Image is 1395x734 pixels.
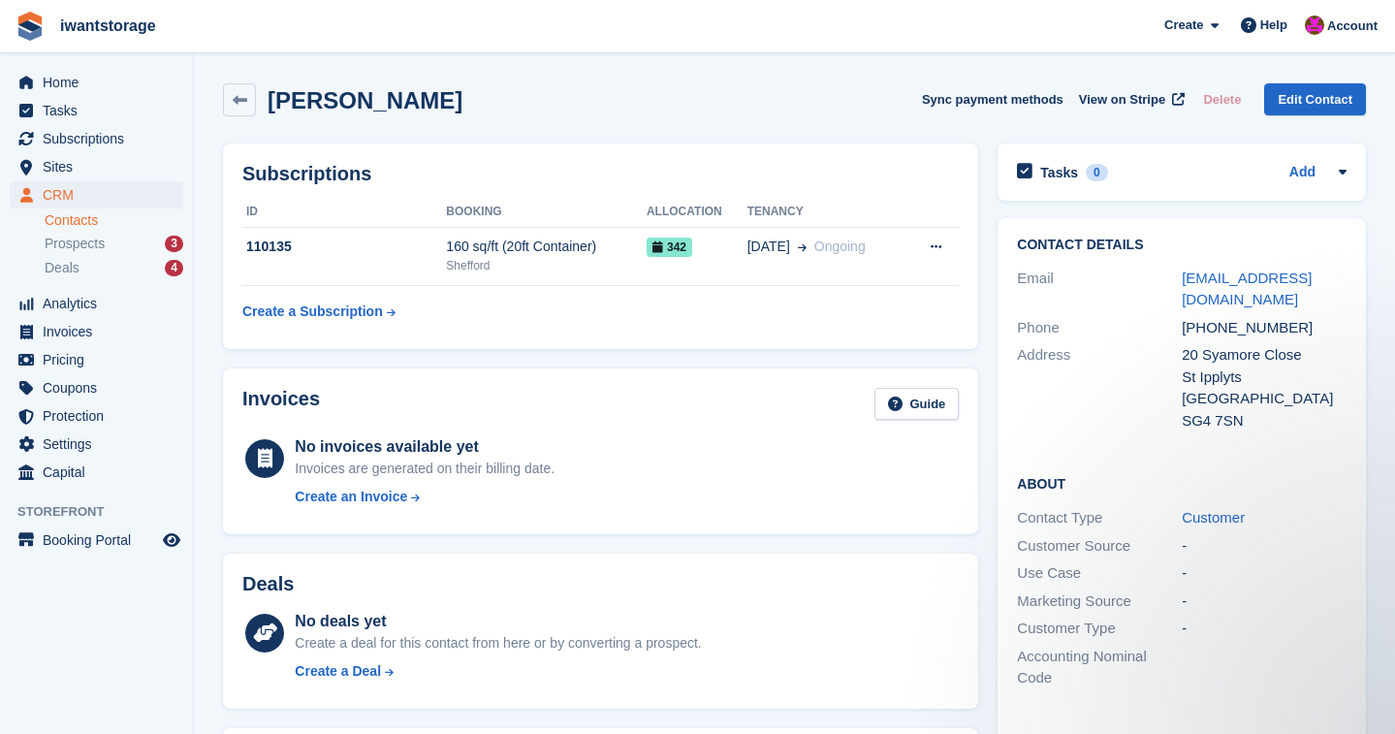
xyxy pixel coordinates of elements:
[1017,473,1347,493] h2: About
[874,388,960,420] a: Guide
[165,260,183,276] div: 4
[45,259,79,277] span: Deals
[52,10,164,42] a: iwantstorage
[1017,317,1182,339] div: Phone
[1017,535,1182,558] div: Customer Source
[10,125,183,152] a: menu
[1260,16,1287,35] span: Help
[1289,162,1316,184] a: Add
[43,125,159,152] span: Subscriptions
[1182,509,1245,526] a: Customer
[242,197,446,228] th: ID
[16,12,45,41] img: stora-icon-8386f47178a22dfd0bd8f6a31ec36ba5ce8667c1dd55bd0f319d3a0aa187defe.svg
[1071,83,1189,115] a: View on Stripe
[242,302,383,322] div: Create a Subscription
[43,346,159,373] span: Pricing
[10,153,183,180] a: menu
[1182,344,1347,367] div: 20 Syamore Close
[747,197,905,228] th: Tenancy
[647,197,747,228] th: Allocation
[10,374,183,401] a: menu
[1195,83,1249,115] button: Delete
[446,237,647,257] div: 160 sq/ft (20ft Container)
[295,633,701,654] div: Create a deal for this contact from here or by converting a prospect.
[1182,410,1347,432] div: SG4 7SN
[1182,270,1312,308] a: [EMAIL_ADDRESS][DOMAIN_NAME]
[43,459,159,486] span: Capital
[242,163,959,185] h2: Subscriptions
[1264,83,1366,115] a: Edit Contact
[922,83,1063,115] button: Sync payment methods
[1017,618,1182,640] div: Customer Type
[242,294,396,330] a: Create a Subscription
[1017,646,1182,689] div: Accounting Nominal Code
[242,388,320,420] h2: Invoices
[1327,16,1378,36] span: Account
[1040,164,1078,181] h2: Tasks
[268,87,462,113] h2: [PERSON_NAME]
[17,502,193,522] span: Storefront
[10,431,183,458] a: menu
[295,661,701,682] a: Create a Deal
[1086,164,1108,181] div: 0
[1017,268,1182,311] div: Email
[45,258,183,278] a: Deals 4
[747,237,790,257] span: [DATE]
[43,181,159,208] span: CRM
[10,97,183,124] a: menu
[242,573,294,595] h2: Deals
[446,257,647,274] div: Shefford
[43,374,159,401] span: Coupons
[10,527,183,554] a: menu
[43,402,159,430] span: Protection
[43,97,159,124] span: Tasks
[1164,16,1203,35] span: Create
[45,235,105,253] span: Prospects
[295,487,555,507] a: Create an Invoice
[1017,507,1182,529] div: Contact Type
[10,290,183,317] a: menu
[10,69,183,96] a: menu
[43,69,159,96] span: Home
[295,610,701,633] div: No deals yet
[43,318,159,345] span: Invoices
[1182,618,1347,640] div: -
[295,487,407,507] div: Create an Invoice
[242,237,446,257] div: 110135
[1079,90,1165,110] span: View on Stripe
[295,661,381,682] div: Create a Deal
[10,318,183,345] a: menu
[1182,367,1347,389] div: St Ipplyts
[43,153,159,180] span: Sites
[814,239,866,254] span: Ongoing
[295,435,555,459] div: No invoices available yet
[45,211,183,230] a: Contacts
[10,459,183,486] a: menu
[295,459,555,479] div: Invoices are generated on their billing date.
[1182,590,1347,613] div: -
[647,238,692,257] span: 342
[1017,562,1182,585] div: Use Case
[1182,317,1347,339] div: [PHONE_NUMBER]
[1017,344,1182,431] div: Address
[43,431,159,458] span: Settings
[1182,535,1347,558] div: -
[1017,590,1182,613] div: Marketing Source
[1305,16,1324,35] img: Jonathan
[160,528,183,552] a: Preview store
[1182,562,1347,585] div: -
[43,527,159,554] span: Booking Portal
[10,402,183,430] a: menu
[43,290,159,317] span: Analytics
[446,197,647,228] th: Booking
[45,234,183,254] a: Prospects 3
[165,236,183,252] div: 3
[1017,238,1347,253] h2: Contact Details
[10,346,183,373] a: menu
[10,181,183,208] a: menu
[1182,388,1347,410] div: [GEOGRAPHIC_DATA]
